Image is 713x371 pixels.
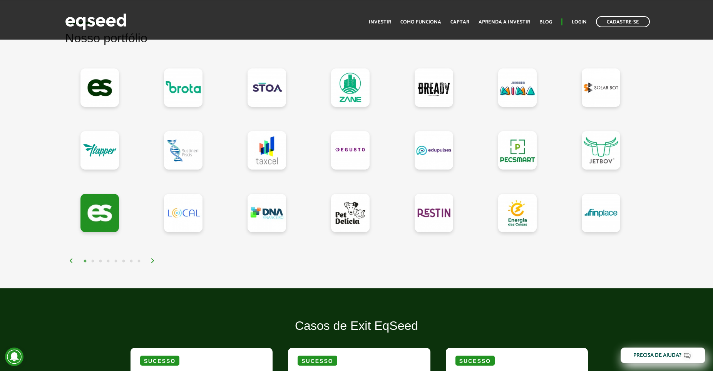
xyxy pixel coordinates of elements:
[127,258,135,265] button: 7 of 4
[164,68,203,107] a: Brota Company
[104,258,112,265] button: 4 of 4
[112,258,120,265] button: 5 of 4
[415,131,453,170] a: Edupulses
[415,68,453,107] a: Bready
[151,258,155,263] img: arrow%20right.svg
[298,356,337,366] div: Sucesso
[479,20,530,25] a: Aprenda a investir
[135,258,143,265] button: 8 of 4
[572,20,587,25] a: Login
[331,194,370,232] a: Pet Delícia
[164,194,203,232] a: Loocal
[69,258,74,263] img: arrow%20left.svg
[498,68,537,107] a: Jornada Mima
[331,68,370,107] a: Zane
[582,131,620,170] a: JetBov
[455,356,495,366] div: Sucesso
[248,131,286,170] a: Taxcel
[400,20,441,25] a: Como funciona
[80,131,119,170] a: Flapper
[498,194,537,232] a: Energia das Coisas
[331,131,370,170] a: Degusto Brands
[582,194,620,232] a: Finplace
[125,319,589,344] h2: Casos de Exit EqSeed
[81,258,89,265] button: 1 of 4
[248,68,286,107] a: STOA Seguros
[539,20,552,25] a: Blog
[369,20,391,25] a: Investir
[596,16,650,27] a: Cadastre-se
[415,194,453,232] a: Restin
[97,258,104,265] button: 3 of 4
[248,194,286,232] a: DNA Financeiro
[65,32,648,57] h2: Nosso portfólio
[120,258,127,265] button: 6 of 4
[65,12,127,32] img: EqSeed
[164,131,203,170] a: Sustineri Piscis
[582,68,620,107] a: Solar Bot
[140,356,179,366] div: Sucesso
[80,194,119,232] a: Testando Contrato
[498,131,537,170] a: Pecsmart
[80,68,119,107] a: EqSeed
[89,258,97,265] button: 2 of 4
[450,20,469,25] a: Captar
